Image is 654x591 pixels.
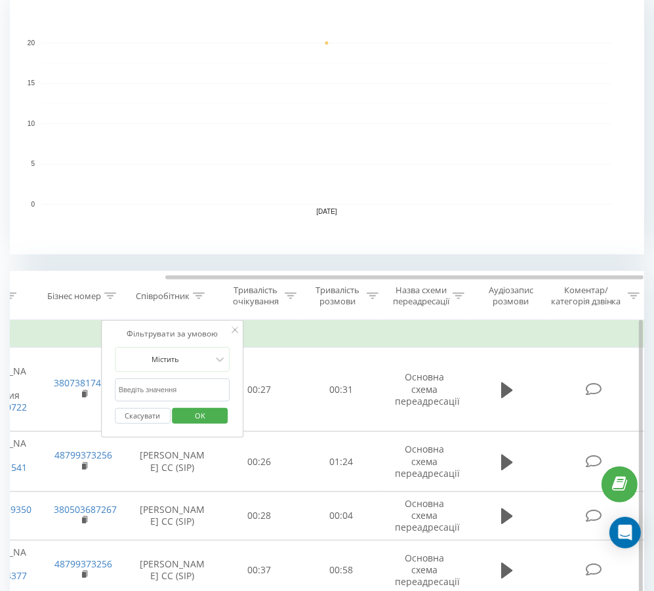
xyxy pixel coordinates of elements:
[54,377,117,389] a: 380738174525
[218,432,300,492] td: 00:26
[173,408,228,424] button: OK
[479,285,542,307] div: Аудіозапис розмови
[127,491,218,540] td: [PERSON_NAME] СС (SIP)
[218,348,300,432] td: 00:27
[28,39,35,47] text: 20
[55,449,113,461] a: 48799373256
[136,291,190,302] div: Співробітник
[382,348,468,432] td: Основна схема переадресації
[218,491,300,540] td: 00:28
[115,327,230,340] div: Фільтрувати за умовою
[31,201,35,208] text: 0
[55,558,113,570] a: 48799373256
[300,491,382,540] td: 00:04
[300,348,382,432] td: 00:31
[382,491,468,540] td: Основна схема переадресації
[312,285,363,307] div: Тривалість розмови
[609,517,641,548] div: Open Intercom Messenger
[127,432,218,492] td: [PERSON_NAME] СС (SIP)
[182,405,218,426] span: OK
[28,80,35,87] text: 15
[230,285,281,307] div: Тривалість очікування
[115,378,230,401] input: Введіть значення
[393,285,449,307] div: Назва схеми переадресації
[316,209,337,216] text: [DATE]
[115,408,171,424] button: Скасувати
[54,503,117,516] a: 380503687267
[28,120,35,127] text: 10
[47,291,101,302] div: Бізнес номер
[382,432,468,492] td: Основна схема переадресації
[300,432,382,492] td: 01:24
[31,161,35,168] text: 5
[548,285,624,307] div: Коментар/категорія дзвінка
